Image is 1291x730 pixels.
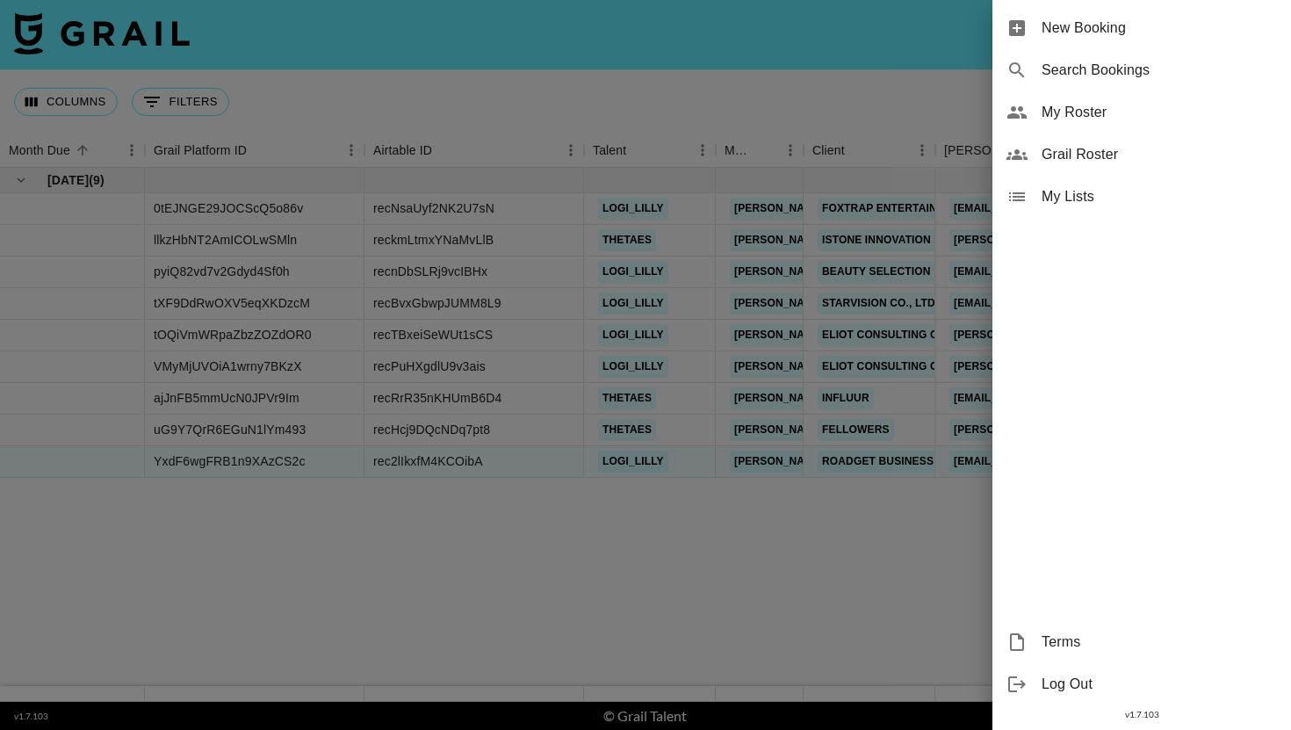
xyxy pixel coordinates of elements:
[1042,144,1277,165] span: Grail Roster
[992,49,1291,91] div: Search Bookings
[1042,186,1277,207] span: My Lists
[1042,632,1277,653] span: Terms
[1042,102,1277,123] span: My Roster
[992,663,1291,705] div: Log Out
[992,91,1291,134] div: My Roster
[992,7,1291,49] div: New Booking
[992,134,1291,176] div: Grail Roster
[1042,674,1277,695] span: Log Out
[992,705,1291,724] div: v 1.7.103
[992,621,1291,663] div: Terms
[992,176,1291,218] div: My Lists
[1042,18,1277,39] span: New Booking
[1042,60,1277,81] span: Search Bookings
